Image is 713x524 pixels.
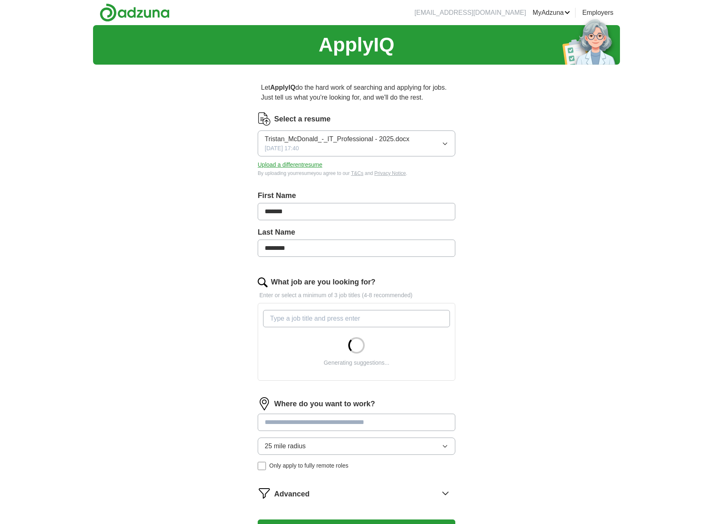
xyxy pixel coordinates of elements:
[258,170,455,177] div: By uploading your resume you agree to our and .
[258,438,455,455] button: 25 mile radius
[258,487,271,500] img: filter
[100,3,170,22] img: Adzuna logo
[270,84,295,91] strong: ApplyIQ
[351,170,363,176] a: T&Cs
[258,291,455,300] p: Enter or select a minimum of 3 job titles (4-8 recommended)
[274,489,310,500] span: Advanced
[271,277,375,288] label: What job are you looking for?
[582,8,613,18] a: Employers
[258,397,271,410] img: location.png
[269,461,348,470] span: Only apply to fully remote roles
[533,8,571,18] a: MyAdzuna
[415,8,526,18] li: [EMAIL_ADDRESS][DOMAIN_NAME]
[274,398,375,410] label: Where do you want to work?
[265,441,306,451] span: 25 mile radius
[258,277,268,287] img: search.png
[374,170,406,176] a: Privacy Notice
[258,190,455,201] label: First Name
[324,359,389,367] div: Generating suggestions...
[265,144,299,153] span: [DATE] 17:40
[258,79,455,106] p: Let do the hard work of searching and applying for jobs. Just tell us what you're looking for, an...
[258,161,322,169] button: Upload a differentresume
[319,30,394,60] h1: ApplyIQ
[258,130,455,156] button: Tristan_McDonald_-_IT_Professional - 2025.docx[DATE] 17:40
[258,112,271,126] img: CV Icon
[258,462,266,470] input: Only apply to fully remote roles
[263,310,450,327] input: Type a job title and press enter
[258,227,455,238] label: Last Name
[274,114,331,125] label: Select a resume
[265,134,410,144] span: Tristan_McDonald_-_IT_Professional - 2025.docx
